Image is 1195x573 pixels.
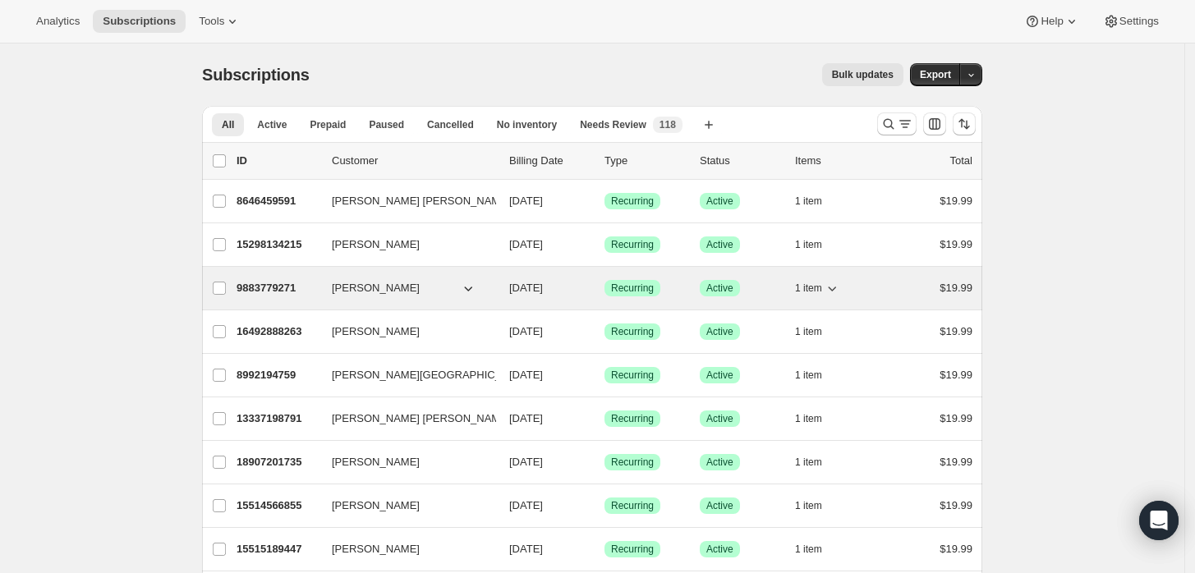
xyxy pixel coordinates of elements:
p: 13337198791 [237,410,319,427]
button: Tools [189,10,250,33]
button: [PERSON_NAME] [322,493,486,519]
span: No inventory [497,118,557,131]
span: Recurring [611,325,654,338]
div: 8646459591[PERSON_NAME] [PERSON_NAME][DATE]SuccessRecurringSuccessActive1 item$19.99 [237,190,972,213]
button: 1 item [795,407,840,430]
button: Settings [1093,10,1169,33]
span: $19.99 [940,456,972,468]
span: Active [706,543,733,556]
span: [PERSON_NAME] [332,454,420,470]
span: 1 item [795,195,822,208]
button: Help [1014,10,1089,33]
span: Recurring [611,282,654,295]
span: Paused [369,118,404,131]
p: 16492888263 [237,323,319,340]
button: [PERSON_NAME] [322,231,486,258]
span: Active [706,369,733,382]
p: 15515189447 [237,541,319,557]
span: Recurring [611,456,654,469]
span: $19.99 [940,238,972,250]
button: 1 item [795,277,840,300]
span: [PERSON_NAME] [332,280,420,296]
span: Active [706,456,733,469]
span: Recurring [611,499,654,512]
button: [PERSON_NAME] [PERSON_NAME] [322,188,486,214]
span: [PERSON_NAME] [332,497,420,514]
p: Billing Date [509,153,591,169]
button: [PERSON_NAME] [322,275,486,301]
button: Subscriptions [93,10,186,33]
span: $19.99 [940,499,972,511]
span: Tools [199,15,224,28]
span: Recurring [611,543,654,556]
span: 1 item [795,456,822,469]
span: $19.99 [940,282,972,294]
span: [DATE] [509,456,543,468]
span: 118 [660,118,676,131]
span: All [222,118,234,131]
button: [PERSON_NAME] [322,536,486,562]
p: 8646459591 [237,193,319,209]
div: 8992194759[PERSON_NAME][GEOGRAPHIC_DATA][DATE]SuccessRecurringSuccessActive1 item$19.99 [237,364,972,387]
span: Cancelled [427,118,474,131]
span: 1 item [795,412,822,425]
button: Create new view [696,113,722,136]
span: Recurring [611,195,654,208]
span: [PERSON_NAME][GEOGRAPHIC_DATA] [332,367,531,383]
span: [DATE] [509,369,543,381]
p: 18907201735 [237,454,319,470]
button: 1 item [795,494,840,517]
button: [PERSON_NAME] [PERSON_NAME] [322,406,486,432]
span: Analytics [36,15,80,28]
span: [DATE] [509,195,543,207]
span: Prepaid [310,118,346,131]
span: [PERSON_NAME] [332,541,420,557]
span: [DATE] [509,412,543,424]
button: 1 item [795,320,840,343]
p: ID [237,153,319,169]
div: 16492888263[PERSON_NAME][DATE]SuccessRecurringSuccessActive1 item$19.99 [237,320,972,343]
span: $19.99 [940,369,972,381]
span: Active [706,238,733,251]
span: Export [920,68,951,81]
span: [PERSON_NAME] [PERSON_NAME] [332,193,510,209]
span: Settings [1119,15,1159,28]
span: [DATE] [509,282,543,294]
span: Subscriptions [103,15,176,28]
button: Sort the results [953,112,976,135]
span: Subscriptions [202,66,310,84]
div: Open Intercom Messenger [1139,501,1179,540]
span: [DATE] [509,238,543,250]
span: Bulk updates [832,68,894,81]
button: 1 item [795,233,840,256]
span: 1 item [795,325,822,338]
p: 15298134215 [237,236,319,253]
span: $19.99 [940,195,972,207]
div: 15298134215[PERSON_NAME][DATE]SuccessRecurringSuccessActive1 item$19.99 [237,233,972,256]
span: [PERSON_NAME] [PERSON_NAME] [332,410,510,427]
p: Status [700,153,782,169]
button: Bulk updates [822,63,903,86]
div: Items [795,153,877,169]
span: Active [706,195,733,208]
p: 15514566855 [237,497,319,514]
span: Active [706,325,733,338]
span: $19.99 [940,543,972,555]
p: Customer [332,153,496,169]
span: Recurring [611,412,654,425]
span: [DATE] [509,543,543,555]
button: 1 item [795,451,840,474]
span: Recurring [611,238,654,251]
span: Active [706,412,733,425]
div: 9883779271[PERSON_NAME][DATE]SuccessRecurringSuccessActive1 item$19.99 [237,277,972,300]
div: 18907201735[PERSON_NAME][DATE]SuccessRecurringSuccessActive1 item$19.99 [237,451,972,474]
span: [DATE] [509,499,543,511]
span: 1 item [795,238,822,251]
div: IDCustomerBilling DateTypeStatusItemsTotal [237,153,972,169]
span: Active [706,282,733,295]
button: Search and filter results [877,112,917,135]
span: $19.99 [940,412,972,424]
button: Export [910,63,961,86]
div: 15514566855[PERSON_NAME][DATE]SuccessRecurringSuccessActive1 item$19.99 [237,494,972,517]
span: Active [706,499,733,512]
